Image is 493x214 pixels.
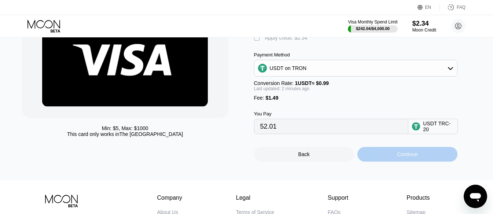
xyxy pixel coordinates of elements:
[412,20,436,27] div: $2.34
[417,4,440,11] div: EN
[254,34,261,42] div: 
[457,5,466,10] div: FAQ
[295,80,329,86] span: 1 USDT ≈ $0.99
[412,20,436,33] div: $2.34Moon Credit
[254,95,458,101] div: Fee :
[254,61,457,75] div: USDT on TRON
[356,26,390,31] div: $242.04 / $4,000.00
[236,195,274,201] div: Legal
[67,131,183,137] div: This card only works in The [GEOGRAPHIC_DATA]
[265,35,308,41] div: Apply credit: $2.34
[270,65,307,71] div: USDT on TRON
[357,147,457,162] div: Continue
[157,195,183,201] div: Company
[348,19,397,33] div: Visa Monthly Spend Limit$242.04/$4,000.00
[464,185,487,208] iframe: Bouton de lancement de la fenêtre de messagerie
[412,27,436,33] div: Moon Credit
[298,151,310,157] div: Back
[254,147,354,162] div: Back
[254,111,409,117] div: You Pay
[440,4,466,11] div: FAQ
[102,125,148,131] div: Min: $ 5 , Max: $ 1000
[265,95,278,101] span: $1.49
[254,80,458,86] div: Conversion Rate:
[348,19,397,25] div: Visa Monthly Spend Limit
[254,52,458,58] div: Payment Method
[406,195,430,201] div: Products
[254,86,458,91] div: Last updated: 2 minutes ago
[328,195,353,201] div: Support
[425,5,431,10] div: EN
[397,151,417,157] div: Continue
[423,121,454,132] div: USDT TRC-20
